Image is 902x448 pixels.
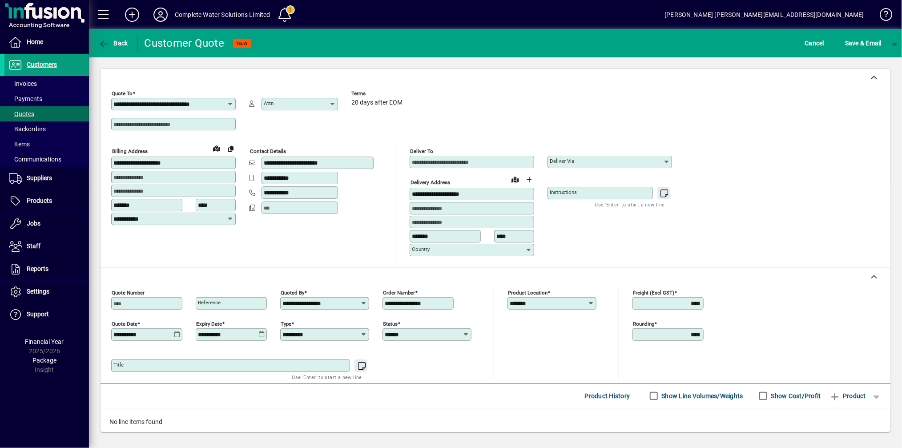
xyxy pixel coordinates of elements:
button: Product [825,388,870,404]
a: Payments [4,91,89,106]
mat-label: Quote date [112,320,137,327]
span: Support [27,311,49,318]
mat-label: Expiry date [196,320,222,327]
span: 20 days after EOM [351,99,403,106]
mat-label: Instructions [550,189,577,195]
span: Cancel [805,36,825,50]
div: [PERSON_NAME] [PERSON_NAME][EMAIL_ADDRESS][DOMAIN_NAME] [664,8,864,22]
app-page-header-button: Back [89,35,138,51]
mat-label: Attn [264,100,274,106]
span: Back [98,40,128,47]
span: Home [27,38,43,45]
span: Financial Year [25,338,64,345]
a: Jobs [4,213,89,235]
a: Home [4,31,89,53]
mat-label: Product location [508,289,548,295]
a: Reports [4,258,89,280]
a: Quotes [4,106,89,121]
mat-label: Country [412,246,430,252]
span: Communications [9,156,61,163]
div: Customer Quote [145,36,225,50]
span: Reports [27,265,48,272]
mat-label: Reference [198,299,221,306]
span: Settings [27,288,49,295]
span: Jobs [27,220,40,227]
button: Choose address [522,173,536,187]
a: Backorders [4,121,89,137]
a: Items [4,137,89,152]
a: Staff [4,235,89,258]
button: Product History [581,388,634,404]
label: Show Line Volumes/Weights [660,391,743,400]
mat-hint: Use 'Enter' to start a new line [595,199,665,210]
button: Back [96,35,130,51]
a: View on map [508,172,522,186]
mat-label: Deliver via [550,158,574,164]
mat-label: Order number [383,289,415,295]
a: Support [4,303,89,326]
span: Payments [9,95,42,102]
mat-label: Quote number [112,289,145,295]
a: Invoices [4,76,89,91]
a: Knowledge Base [873,2,891,31]
a: Communications [4,152,89,167]
a: Suppliers [4,167,89,190]
label: Show Cost/Profit [769,391,821,400]
a: Products [4,190,89,212]
a: View on map [209,141,224,155]
button: Add [118,7,146,23]
span: Backorders [9,125,46,133]
mat-label: Quoted by [281,289,304,295]
span: ave & Email [845,36,882,50]
span: S [845,40,849,47]
mat-label: Deliver To [410,148,433,154]
button: Copy to Delivery address [224,141,238,156]
span: Products [27,197,52,204]
button: Save & Email [841,35,886,51]
mat-label: Title [113,362,124,368]
span: Quotes [9,110,34,117]
button: Cancel [803,35,827,51]
span: Customers [27,61,57,68]
mat-label: Rounding [633,320,654,327]
span: Items [9,141,30,148]
span: Package [32,357,56,364]
div: No line items found [101,408,890,436]
span: Staff [27,242,40,250]
span: Terms [351,91,405,97]
span: Invoices [9,80,37,87]
span: NEW [237,40,248,46]
span: Product [830,389,866,403]
span: Suppliers [27,174,52,182]
mat-label: Status [383,320,398,327]
div: Complete Water Solutions Limited [175,8,270,22]
span: Product History [585,389,630,403]
a: Settings [4,281,89,303]
mat-hint: Use 'Enter' to start a new line [292,372,362,382]
mat-label: Quote To [112,90,133,97]
mat-label: Type [281,320,291,327]
button: Profile [146,7,175,23]
mat-label: Freight (excl GST) [633,289,674,295]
